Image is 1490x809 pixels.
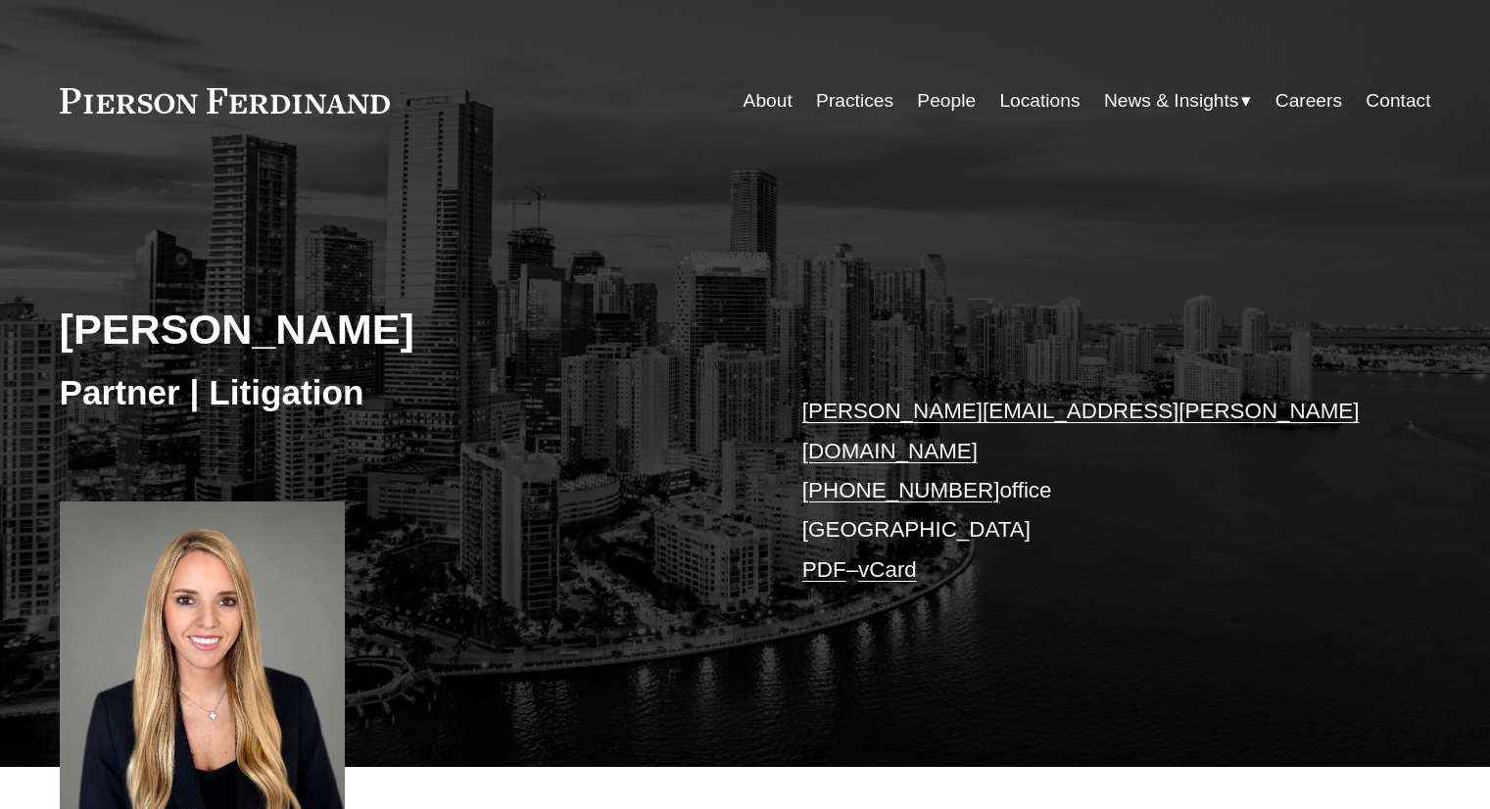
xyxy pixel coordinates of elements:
a: PDF [802,557,846,582]
h3: Partner | Litigation [60,371,745,414]
a: People [917,82,976,119]
a: Locations [999,82,1080,119]
span: News & Insights [1104,84,1239,119]
a: [PERSON_NAME][EMAIL_ADDRESS][PERSON_NAME][DOMAIN_NAME] [802,399,1360,462]
p: office [GEOGRAPHIC_DATA] – [802,392,1373,590]
a: folder dropdown [1104,82,1252,119]
a: vCard [858,557,917,582]
a: Careers [1275,82,1342,119]
a: About [744,82,793,119]
h2: [PERSON_NAME] [60,304,745,355]
a: Contact [1366,82,1430,119]
a: Practices [816,82,893,119]
a: [PHONE_NUMBER] [802,478,1000,502]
